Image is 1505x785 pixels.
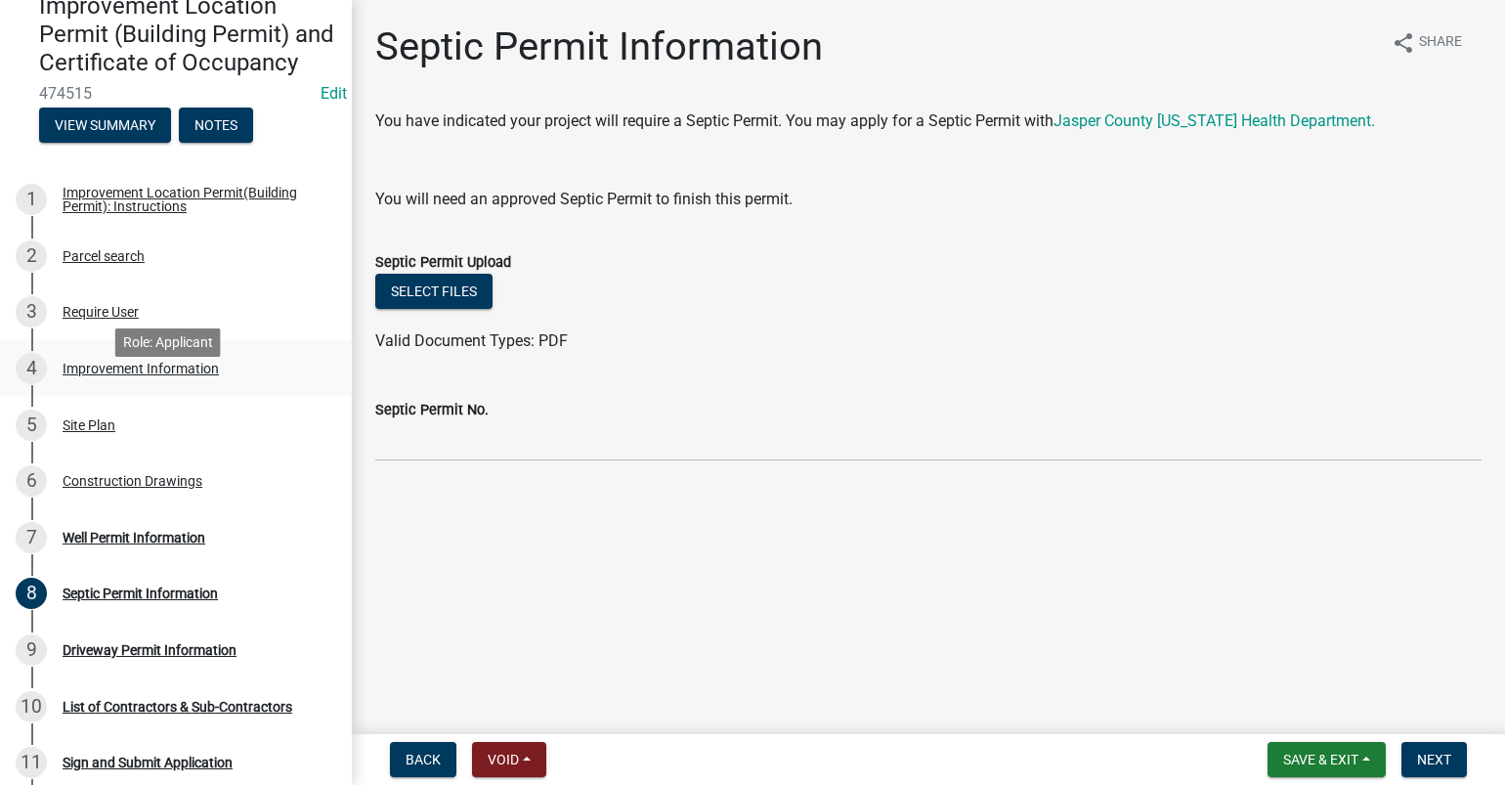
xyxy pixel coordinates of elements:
[179,108,253,143] button: Notes
[375,404,489,417] label: Septic Permit No.
[16,747,47,778] div: 11
[1419,31,1462,55] span: Share
[16,634,47,666] div: 9
[16,184,47,215] div: 1
[375,23,823,70] h1: Septic Permit Information
[63,587,218,600] div: Septic Permit Information
[375,331,568,350] span: Valid Document Types: PDF
[63,531,205,545] div: Well Permit Information
[63,474,202,488] div: Construction Drawings
[39,119,171,135] wm-modal-confirm: Summary
[63,756,233,769] div: Sign and Submit Application
[16,296,47,327] div: 3
[63,418,115,432] div: Site Plan
[375,188,1482,211] p: You will need an approved Septic Permit to finish this permit.
[16,578,47,609] div: 8
[16,353,47,384] div: 4
[63,305,139,319] div: Require User
[39,108,171,143] button: View Summary
[179,119,253,135] wm-modal-confirm: Notes
[1053,111,1375,130] a: Jasper County [US_STATE] Health Department.
[16,465,47,497] div: 6
[16,522,47,553] div: 7
[63,186,321,213] div: Improvement Location Permit(Building Permit): Instructions
[1392,31,1415,55] i: share
[1401,742,1467,777] button: Next
[375,274,493,309] button: Select files
[63,362,219,375] div: Improvement Information
[63,249,145,263] div: Parcel search
[1283,752,1358,767] span: Save & Exit
[115,328,221,357] div: Role: Applicant
[390,742,456,777] button: Back
[321,84,347,103] wm-modal-confirm: Edit Application Number
[321,84,347,103] a: Edit
[1268,742,1386,777] button: Save & Exit
[16,240,47,272] div: 2
[63,643,236,657] div: Driveway Permit Information
[1376,23,1478,62] button: shareShare
[39,84,313,103] span: 474515
[375,109,1482,133] p: You have indicated your project will require a Septic Permit. You may apply for a Septic Permit with
[406,752,441,767] span: Back
[16,691,47,722] div: 10
[1417,752,1451,767] span: Next
[63,700,292,714] div: List of Contractors & Sub-Contractors
[375,256,511,270] label: Septic Permit Upload
[488,752,519,767] span: Void
[16,410,47,441] div: 5
[472,742,546,777] button: Void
